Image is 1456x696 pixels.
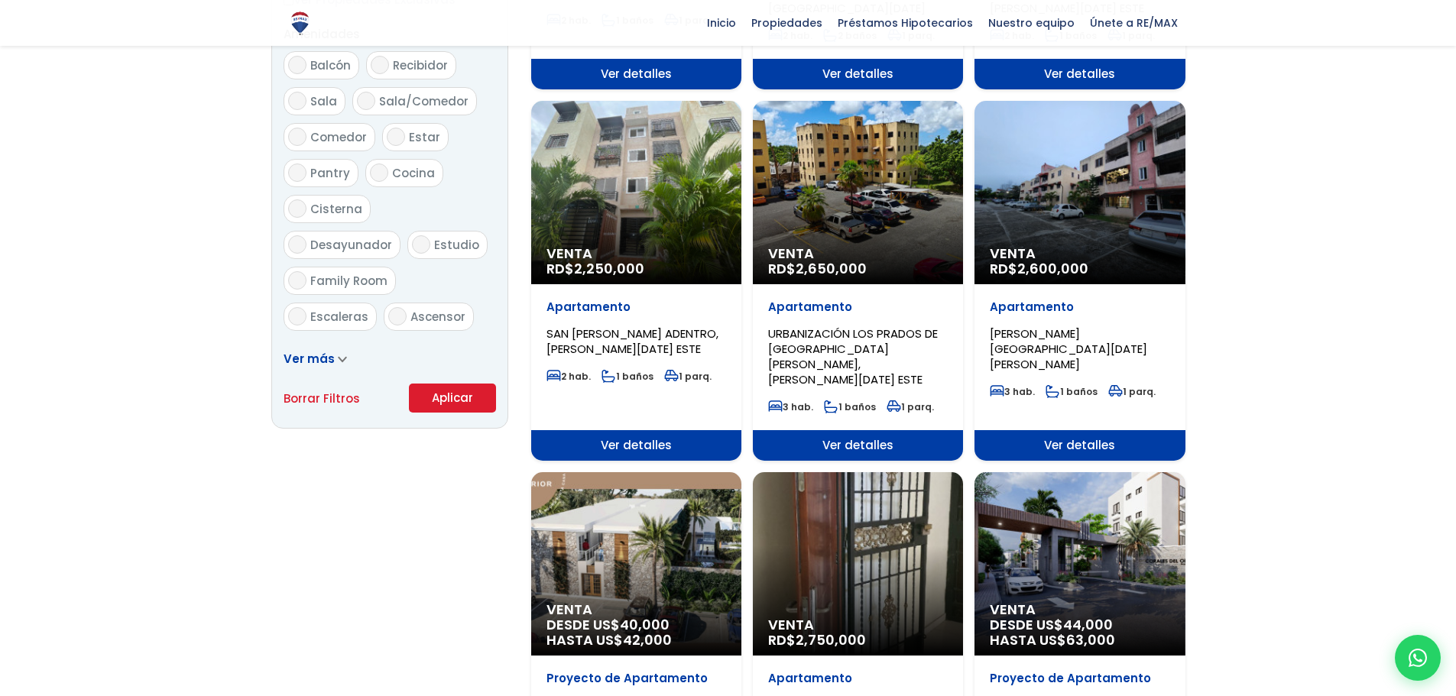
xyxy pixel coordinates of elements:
span: 63,000 [1066,630,1115,649]
span: Venta [768,617,948,633]
span: Inicio [699,11,744,34]
span: 2,750,000 [796,630,866,649]
a: Ver más [284,351,347,367]
button: Aplicar [409,384,496,413]
a: Borrar Filtros [284,389,360,408]
span: 1 baños [602,370,653,383]
span: RD$ [768,630,866,649]
input: Estudio [412,235,430,254]
span: HASTA US$ [990,633,1169,648]
span: Estar [409,129,440,145]
a: Venta RD$2,650,000 Apartamento URBANIZACIÓN LOS PRADOS DE [GEOGRAPHIC_DATA][PERSON_NAME], [PERSON... [753,101,963,461]
span: Comedor [310,129,367,145]
span: Ver detalles [531,59,741,89]
span: Nuestro equipo [981,11,1082,34]
img: Logo de REMAX [287,10,313,37]
span: 44,000 [1063,615,1113,634]
span: Escaleras [310,309,368,325]
a: Venta RD$2,250,000 Apartamento SAN [PERSON_NAME] ADENTRO, [PERSON_NAME][DATE] ESTE 2 hab. 1 baños... [531,101,741,461]
span: 1 baños [1046,385,1098,398]
input: Pantry [288,163,306,182]
span: Family Room [310,273,388,289]
span: Desayunador [310,237,392,253]
p: Apartamento [768,671,948,686]
span: Ver detalles [753,430,963,461]
input: Cocina [370,163,388,182]
span: [PERSON_NAME][GEOGRAPHIC_DATA][DATE][PERSON_NAME] [990,325,1147,372]
span: HASTA US$ [546,633,726,648]
span: DESDE US$ [546,617,726,648]
p: Proyecto de Apartamento [990,671,1169,686]
span: Cisterna [310,201,362,217]
span: RD$ [990,259,1088,278]
input: Ascensor [388,307,407,325]
p: Apartamento [990,299,1169,315]
span: Ver detalles [753,59,963,89]
p: Apartamento [546,299,726,315]
span: Venta [768,246,948,261]
span: Propiedades [744,11,830,34]
span: Préstamos Hipotecarios [830,11,981,34]
input: Family Room [288,271,306,290]
span: URBANIZACIÓN LOS PRADOS DE [GEOGRAPHIC_DATA][PERSON_NAME], [PERSON_NAME][DATE] ESTE [768,325,938,387]
input: Cisterna [288,199,306,218]
input: Sala/Comedor [357,92,375,110]
span: Ver detalles [974,430,1185,461]
span: Venta [546,246,726,261]
span: 42,000 [623,630,672,649]
span: 2 hab. [546,370,591,383]
span: Venta [990,602,1169,617]
span: 3 hab. [768,400,813,413]
a: Venta RD$2,600,000 Apartamento [PERSON_NAME][GEOGRAPHIC_DATA][DATE][PERSON_NAME] 3 hab. 1 baños 1... [974,101,1185,461]
span: SAN [PERSON_NAME] ADENTRO, [PERSON_NAME][DATE] ESTE [546,325,718,357]
span: Venta [546,602,726,617]
span: 2,250,000 [574,259,644,278]
span: 2,650,000 [796,259,867,278]
span: Ver detalles [974,59,1185,89]
input: Estar [387,128,405,146]
span: Balcón [310,57,351,73]
span: 1 parq. [887,400,934,413]
span: 3 hab. [990,385,1035,398]
span: DESDE US$ [990,617,1169,648]
span: Recibidor [393,57,448,73]
span: Pantry [310,165,350,181]
span: Ver detalles [531,430,741,461]
span: Únete a RE/MAX [1082,11,1185,34]
span: Sala [310,93,337,109]
input: Comedor [288,128,306,146]
span: Estudio [434,237,479,253]
span: 1 parq. [664,370,712,383]
span: 2,600,000 [1017,259,1088,278]
p: Apartamento [768,299,948,315]
span: RD$ [768,259,867,278]
span: 40,000 [620,615,670,634]
p: Proyecto de Apartamento [546,671,726,686]
span: Sala/Comedor [379,93,469,109]
span: 1 baños [824,400,876,413]
input: Escaleras [288,307,306,325]
span: RD$ [546,259,644,278]
span: 1 parq. [1108,385,1156,398]
input: Sala [288,92,306,110]
input: Recibidor [371,56,389,74]
span: Ver más [284,351,335,367]
input: Desayunador [288,235,306,254]
span: Venta [990,246,1169,261]
span: Ascensor [410,309,465,325]
input: Balcón [288,56,306,74]
span: Cocina [392,165,435,181]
